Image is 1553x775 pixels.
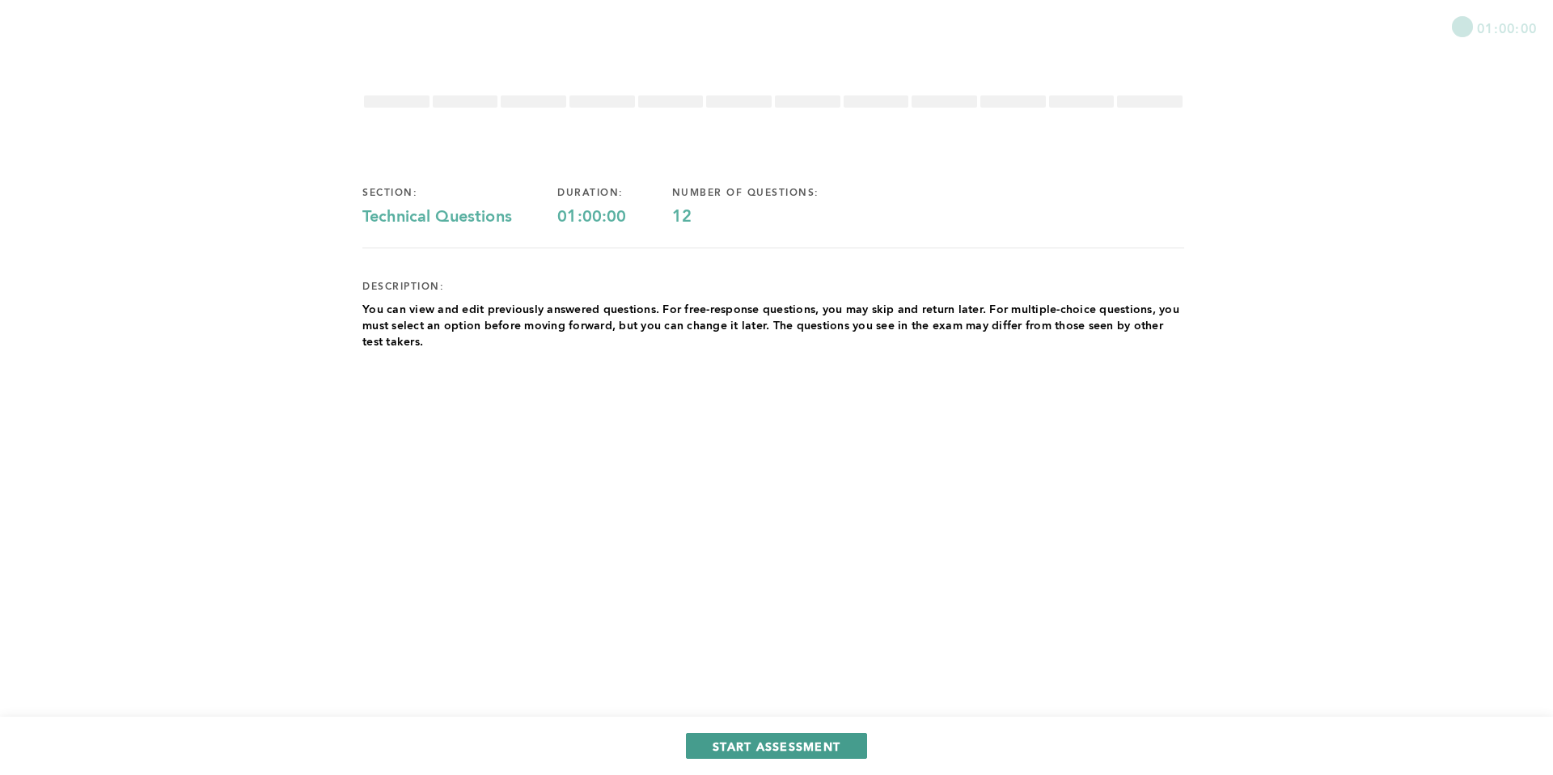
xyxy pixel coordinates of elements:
[672,187,865,200] div: number of questions:
[713,739,840,754] span: START ASSESSMENT
[557,208,672,227] div: 01:00:00
[362,208,557,227] div: Technical Questions
[672,208,865,227] div: 12
[362,281,444,294] div: description:
[362,302,1184,350] p: You can view and edit previously answered questions. For free-response questions, you may skip an...
[686,733,867,759] button: START ASSESSMENT
[1477,16,1537,41] span: 01:00:00
[362,187,557,200] div: section:
[557,187,672,200] div: duration:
